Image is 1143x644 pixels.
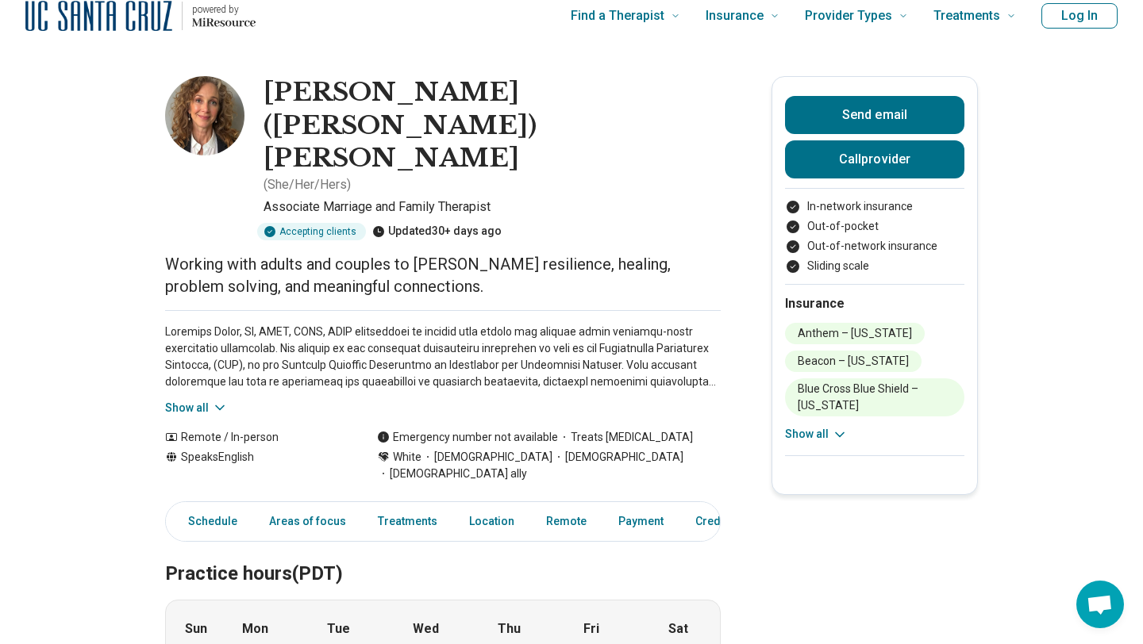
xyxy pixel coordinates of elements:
[257,223,366,240] div: Accepting clients
[785,294,964,313] h2: Insurance
[609,505,673,538] a: Payment
[260,505,356,538] a: Areas of focus
[460,505,524,538] a: Location
[785,258,964,274] li: Sliding scale
[1076,581,1124,628] div: Open chat
[1041,3,1118,29] button: Log In
[421,449,552,466] span: [DEMOGRAPHIC_DATA]
[327,619,350,638] strong: Tue
[192,3,256,16] p: powered by
[498,619,521,638] strong: Thu
[933,5,1000,27] span: Treatments
[785,140,964,178] button: Callprovider
[785,218,964,235] li: Out-of-pocket
[264,197,721,217] p: Associate Marriage and Family Therapist
[552,449,683,466] span: [DEMOGRAPHIC_DATA]
[785,198,964,274] ul: Payment options
[264,76,721,175] h1: [PERSON_NAME] ([PERSON_NAME]) [PERSON_NAME]
[785,323,925,344] li: Anthem – [US_STATE]
[785,378,964,416] li: Blue Cross Blue Shield – [US_STATE]
[537,505,596,538] a: Remote
[785,238,964,255] li: Out-of-network insurance
[368,505,447,538] a: Treatments
[583,619,599,638] strong: Fri
[686,505,775,538] a: Credentials
[165,400,228,416] button: Show all
[558,429,693,446] span: Treats [MEDICAL_DATA]
[165,76,244,155] img: Jennifer Shedd, Associate Marriage and Family Therapist
[165,429,345,446] div: Remote / In-person
[785,426,848,443] button: Show all
[785,198,964,215] li: In-network insurance
[393,449,421,466] span: White
[706,5,764,27] span: Insurance
[413,619,439,638] strong: Wed
[785,96,964,134] button: Send email
[242,619,268,638] strong: Mon
[165,324,721,390] p: Loremips Dolor, SI, AMET, CONS, ADIP elitseddoei te incidid utla etdolo mag aliquae admin veniamq...
[165,523,721,588] h2: Practice hours (PDT)
[668,619,688,638] strong: Sat
[264,175,351,194] p: ( She/Her/Hers )
[185,619,207,638] strong: Sun
[805,5,892,27] span: Provider Types
[377,429,558,446] div: Emergency number not available
[785,351,922,372] li: Beacon – [US_STATE]
[165,253,721,297] p: Working with adults and couples to [PERSON_NAME] resilience, healing, problem solving, and meanin...
[169,505,247,538] a: Schedule
[165,449,345,482] div: Speaks English
[377,466,527,482] span: [DEMOGRAPHIC_DATA] ally
[372,223,502,240] div: Updated 30+ days ago
[571,5,664,27] span: Find a Therapist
